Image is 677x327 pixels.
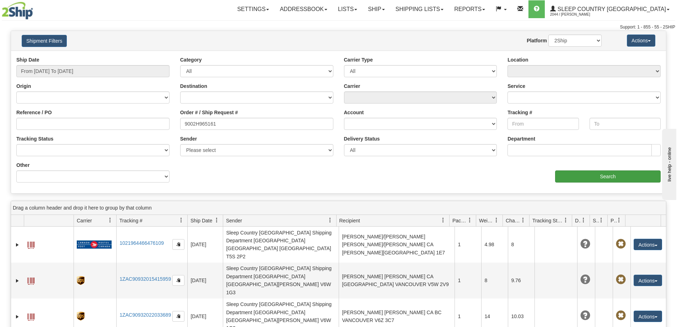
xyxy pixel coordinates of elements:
input: Search [555,170,661,183]
a: Carrier filter column settings [104,214,116,226]
td: Sleep Country [GEOGRAPHIC_DATA] Shipping Department [GEOGRAPHIC_DATA] [GEOGRAPHIC_DATA] [GEOGRAPH... [223,227,339,263]
label: Location [507,56,528,63]
a: Weight filter column settings [490,214,503,226]
td: [DATE] [187,263,223,299]
label: Destination [180,83,207,90]
a: Expand [14,277,21,284]
img: logo2044.jpg [2,2,33,20]
label: Reference / PO [16,109,52,116]
a: Delivery Status filter column settings [577,214,590,226]
a: Sleep Country [GEOGRAPHIC_DATA] 2044 / [PERSON_NAME] [545,0,675,18]
a: Label [27,310,34,322]
button: Copy to clipboard [172,239,184,250]
a: Charge filter column settings [517,214,529,226]
span: Unknown [580,311,590,321]
td: 4.98 [481,227,508,263]
a: Reports [449,0,490,18]
span: Sleep Country [GEOGRAPHIC_DATA] [556,6,666,12]
a: Expand [14,313,21,320]
a: Recipient filter column settings [437,214,449,226]
td: [PERSON_NAME] [PERSON_NAME] CA [GEOGRAPHIC_DATA] VANCOUVER V5W 2V9 [339,263,455,299]
span: 2044 / [PERSON_NAME] [550,11,603,18]
span: Pickup Not Assigned [616,275,626,285]
img: 8 - UPS [77,312,84,321]
a: Tracking Status filter column settings [560,214,572,226]
td: [DATE] [187,227,223,263]
a: Settings [232,0,274,18]
input: From [507,118,579,130]
label: Department [507,135,535,142]
label: Ship Date [16,56,39,63]
img: 20 - Canada Post [77,240,112,249]
label: Carrier [344,83,360,90]
label: Account [344,109,364,116]
a: 1ZAC90932015415959 [119,276,171,282]
td: Sleep Country [GEOGRAPHIC_DATA] Shipping Department [GEOGRAPHIC_DATA] [GEOGRAPHIC_DATA][PERSON_NA... [223,263,339,299]
label: Service [507,83,525,90]
button: Copy to clipboard [172,275,184,286]
button: Actions [634,239,662,250]
label: Platform [527,37,547,44]
label: Tracking Status [16,135,53,142]
a: Pickup Status filter column settings [613,214,625,226]
a: Packages filter column settings [464,214,476,226]
a: 1021964466476109 [119,240,164,246]
span: Unknown [580,275,590,285]
label: Order # / Ship Request # [180,109,238,116]
span: Ship Date [190,217,212,224]
span: Sender [226,217,242,224]
label: Sender [180,135,197,142]
a: Lists [333,0,362,18]
div: live help - online [5,6,66,11]
button: Shipment Filters [22,35,67,47]
span: Packages [452,217,467,224]
a: Addressbook [274,0,333,18]
a: Label [27,238,34,250]
a: Ship [362,0,390,18]
img: 8 - UPS [77,276,84,285]
a: Shipping lists [390,0,449,18]
td: [PERSON_NAME]/[PERSON_NAME] [PERSON_NAME]/[PERSON_NAME] CA [PERSON_NAME][GEOGRAPHIC_DATA] 1E7 [339,227,455,263]
span: Tracking Status [532,217,563,224]
label: Origin [16,83,31,90]
span: Recipient [339,217,360,224]
td: 1 [455,263,481,299]
label: Delivery Status [344,135,380,142]
span: Pickup Status [611,217,617,224]
a: Expand [14,241,21,248]
td: 8 [481,263,508,299]
label: Other [16,162,29,169]
span: Pickup Not Assigned [616,311,626,321]
button: Actions [634,275,662,286]
span: Tracking # [119,217,143,224]
span: Unknown [580,239,590,249]
td: 8 [508,227,534,263]
button: Copy to clipboard [172,311,184,322]
span: Carrier [77,217,92,224]
label: Carrier Type [344,56,373,63]
iframe: chat widget [661,127,676,200]
div: Support: 1 - 855 - 55 - 2SHIP [2,24,675,30]
a: 1ZAC90932022033689 [119,312,171,318]
label: Category [180,56,202,63]
a: Ship Date filter column settings [211,214,223,226]
a: Label [27,274,34,286]
button: Actions [634,311,662,322]
input: To [590,118,661,130]
div: grid grouping header [11,201,666,215]
span: Pickup Not Assigned [616,239,626,249]
span: Delivery Status [575,217,581,224]
a: Tracking # filter column settings [175,214,187,226]
td: 9.76 [508,263,534,299]
span: Shipment Issues [593,217,599,224]
span: Charge [506,217,521,224]
button: Actions [627,35,655,47]
span: Weight [479,217,494,224]
a: Sender filter column settings [324,214,336,226]
label: Tracking # [507,109,532,116]
a: Shipment Issues filter column settings [595,214,607,226]
td: 1 [455,227,481,263]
